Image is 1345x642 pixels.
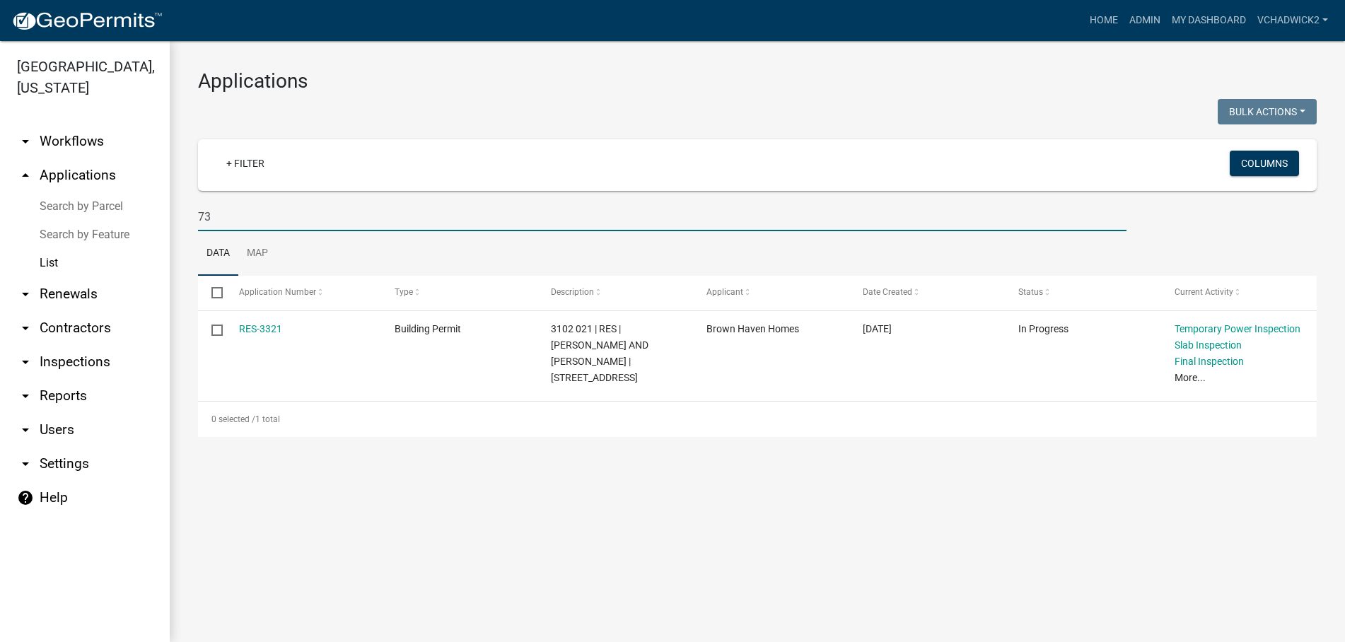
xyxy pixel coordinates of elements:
i: arrow_drop_down [17,387,34,404]
span: Status [1018,287,1043,297]
span: 0 selected / [211,414,255,424]
i: arrow_drop_down [17,455,34,472]
span: Current Activity [1175,287,1233,297]
span: 07/08/2025 [863,323,892,334]
datatable-header-cell: Description [537,276,693,310]
span: Building Permit [395,323,461,334]
i: arrow_drop_down [17,286,34,303]
a: Final Inspection [1175,356,1244,367]
a: Home [1084,7,1124,34]
span: Applicant [706,287,743,297]
span: Date Created [863,287,912,297]
datatable-header-cell: Date Created [849,276,1005,310]
datatable-header-cell: Application Number [225,276,381,310]
i: arrow_drop_down [17,133,34,150]
span: In Progress [1018,323,1069,334]
span: Description [551,287,594,297]
a: More... [1175,372,1206,383]
span: Type [395,287,413,297]
a: Slab Inspection [1175,339,1242,351]
a: Data [198,231,238,276]
a: Admin [1124,7,1166,34]
i: arrow_drop_up [17,167,34,184]
datatable-header-cell: Status [1005,276,1161,310]
a: My Dashboard [1166,7,1252,34]
span: Brown Haven Homes [706,323,799,334]
i: arrow_drop_down [17,320,34,337]
datatable-header-cell: Type [381,276,537,310]
a: Temporary Power Inspection [1175,323,1300,334]
datatable-header-cell: Current Activity [1160,276,1317,310]
a: VChadwick2 [1252,7,1334,34]
a: + Filter [215,151,276,176]
datatable-header-cell: Applicant [693,276,849,310]
h3: Applications [198,69,1317,93]
input: Search for applications [198,202,1126,231]
span: 3102 021 | RES | DAVID AND CATHY OCASEK | 73 FOLKSTONE RD [551,323,648,383]
button: Columns [1230,151,1299,176]
i: arrow_drop_down [17,354,34,370]
a: Map [238,231,276,276]
i: arrow_drop_down [17,421,34,438]
span: Application Number [239,287,316,297]
div: 1 total [198,402,1317,437]
a: RES-3321 [239,323,282,334]
datatable-header-cell: Select [198,276,225,310]
i: help [17,489,34,506]
button: Bulk Actions [1218,99,1317,124]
